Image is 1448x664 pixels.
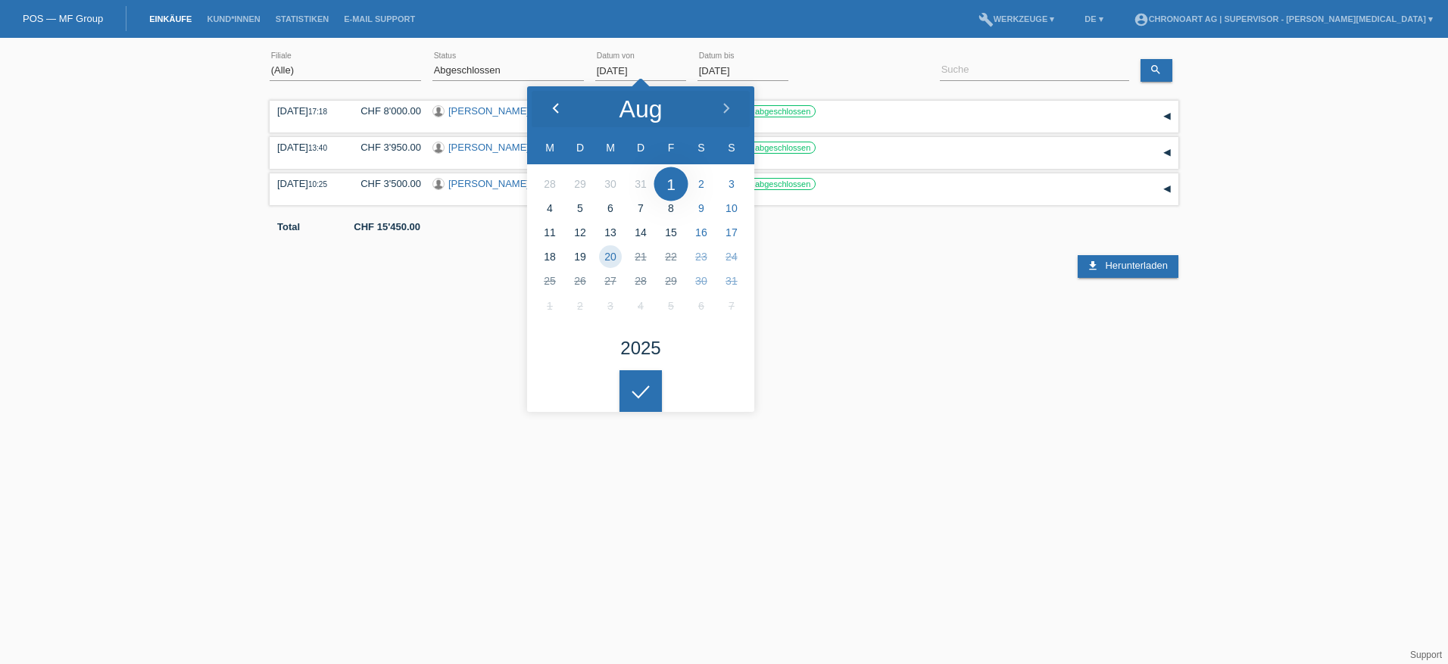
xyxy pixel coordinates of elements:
b: Total [277,221,300,232]
div: [DATE] [277,142,338,153]
a: E-Mail Support [336,14,423,23]
div: CHF 3'500.00 [349,178,421,189]
div: [DATE] [277,105,338,117]
a: [PERSON_NAME] [448,105,529,117]
a: download Herunterladen [1078,255,1178,278]
a: Einkäufe [142,14,199,23]
div: CHF 8'000.00 [349,105,421,117]
span: 17:18 [308,108,327,116]
label: Bestätigt, abgeschlossen [713,105,816,117]
div: auf-/zuklappen [1156,105,1178,128]
label: Bestätigt, abgeschlossen [713,142,816,154]
i: search [1150,64,1162,76]
a: Statistiken [268,14,336,23]
a: account_circleChronoart AG | Supervisor - [PERSON_NAME][MEDICAL_DATA] ▾ [1126,14,1440,23]
div: 2025 [620,339,660,357]
div: auf-/zuklappen [1156,178,1178,201]
span: 13:40 [308,144,327,152]
a: [PERSON_NAME] [448,142,529,153]
a: Kund*innen [199,14,267,23]
a: buildWerkzeuge ▾ [971,14,1063,23]
label: Bestätigt, abgeschlossen [713,178,816,190]
div: auf-/zuklappen [1156,142,1178,164]
div: CHF 3'950.00 [349,142,421,153]
a: DE ▾ [1077,14,1110,23]
span: Herunterladen [1105,260,1167,271]
span: 10:25 [308,180,327,189]
i: download [1087,260,1099,272]
i: build [978,12,994,27]
i: account_circle [1134,12,1149,27]
a: search [1141,59,1172,82]
div: [DATE] [277,178,338,189]
div: Aug [619,97,663,121]
b: CHF 15'450.00 [354,221,420,232]
a: POS — MF Group [23,13,103,24]
a: [PERSON_NAME] [448,178,529,189]
a: Support [1410,650,1442,660]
